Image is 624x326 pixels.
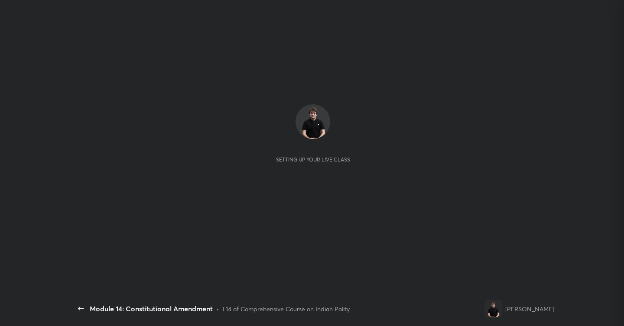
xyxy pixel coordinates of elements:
img: 8cd94f619250439491894a4a2820ac54.png [296,104,330,139]
div: Module 14: Constitutional Amendment [90,303,213,314]
div: • [216,304,219,313]
div: [PERSON_NAME] [505,304,554,313]
img: 8cd94f619250439491894a4a2820ac54.png [484,300,502,317]
div: L14 of Comprehensive Course on Indian Polity [223,304,350,313]
div: Setting up your live class [276,156,350,163]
